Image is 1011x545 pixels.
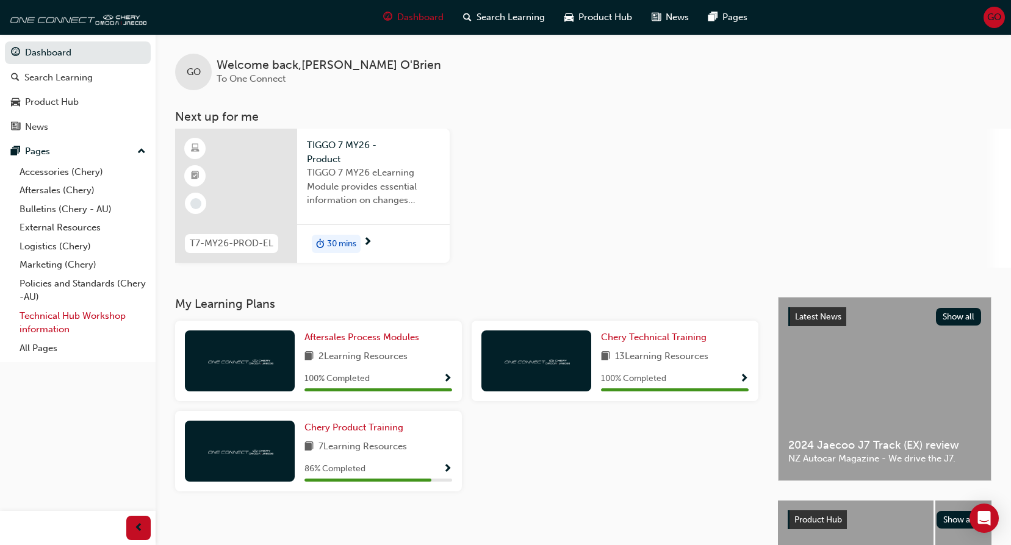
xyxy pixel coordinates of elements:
[134,521,143,536] span: prev-icon
[5,140,151,163] button: Pages
[564,10,574,25] span: car-icon
[304,330,424,344] a: Aftersales Process Modules
[190,237,273,251] span: T7-MY26-PROD-EL
[304,349,314,365] span: book-icon
[373,5,453,30] a: guage-iconDashboard
[739,374,749,385] span: Show Progress
[187,65,201,79] span: GO
[15,274,151,307] a: Policies and Standards (Chery -AU)
[443,374,452,385] span: Show Progress
[307,138,440,166] span: TIGGO 7 MY26 - Product
[217,73,286,84] span: To One Connect
[304,422,403,433] span: Chery Product Training
[15,339,151,358] a: All Pages
[601,349,610,365] span: book-icon
[307,166,440,207] span: TIGGO 7 MY26 eLearning Module provides essential information on changes introduced with the new M...
[175,129,450,263] a: T7-MY26-PROD-ELTIGGO 7 MY26 - ProductTIGGO 7 MY26 eLearning Module provides essential information...
[191,141,200,157] span: learningResourceType_ELEARNING-icon
[11,97,20,108] span: car-icon
[11,122,20,133] span: news-icon
[5,66,151,89] a: Search Learning
[25,95,79,109] div: Product Hub
[6,5,146,29] img: oneconnect
[206,445,273,457] img: oneconnect
[397,10,444,24] span: Dashboard
[15,255,151,274] a: Marketing (Chery)
[601,330,711,344] a: Chery Technical Training
[206,355,273,366] img: oneconnect
[383,10,392,25] span: guage-icon
[453,5,555,30] a: search-iconSearch Learning
[304,462,365,476] span: 86 % Completed
[24,71,93,85] div: Search Learning
[217,59,441,73] span: Welcome back , [PERSON_NAME] O'Brien
[722,10,747,24] span: Pages
[642,5,699,30] a: news-iconNews
[578,10,632,24] span: Product Hub
[503,355,570,366] img: oneconnect
[936,308,982,326] button: Show all
[15,200,151,219] a: Bulletins (Chery - AU)
[175,297,758,311] h3: My Learning Plans
[788,438,981,452] span: 2024 Jaecoo J7 Track (EX) review
[15,163,151,182] a: Accessories (Chery)
[5,39,151,140] button: DashboardSearch LearningProduct HubNews
[363,237,372,248] span: next-icon
[191,168,200,184] span: booktick-icon
[937,511,982,529] button: Show all
[15,218,151,237] a: External Resources
[443,371,452,386] button: Show Progress
[5,91,151,113] a: Product Hub
[327,237,356,251] span: 30 mins
[463,10,472,25] span: search-icon
[666,10,689,24] span: News
[25,120,48,134] div: News
[11,73,20,84] span: search-icon
[304,372,370,386] span: 100 % Completed
[15,237,151,256] a: Logistics (Chery)
[788,452,981,466] span: NZ Autocar Magazine - We drive the J7.
[318,440,407,455] span: 7 Learning Resources
[304,332,419,343] span: Aftersales Process Modules
[11,48,20,59] span: guage-icon
[984,7,1005,28] button: GO
[443,461,452,477] button: Show Progress
[15,181,151,200] a: Aftersales (Chery)
[443,464,452,475] span: Show Progress
[601,332,707,343] span: Chery Technical Training
[708,10,718,25] span: pages-icon
[5,41,151,64] a: Dashboard
[304,440,314,455] span: book-icon
[615,349,708,365] span: 13 Learning Resources
[601,372,666,386] span: 100 % Completed
[25,144,50,159] div: Pages
[739,371,749,386] button: Show Progress
[318,349,408,365] span: 2 Learning Resources
[970,504,999,533] div: Open Intercom Messenger
[987,10,1001,24] span: GO
[156,110,1011,124] h3: Next up for me
[477,10,545,24] span: Search Learning
[11,146,20,157] span: pages-icon
[794,515,842,525] span: Product Hub
[304,421,408,435] a: Chery Product Training
[190,198,201,209] span: learningRecordVerb_NONE-icon
[555,5,642,30] a: car-iconProduct Hub
[5,116,151,138] a: News
[652,10,661,25] span: news-icon
[316,236,325,252] span: duration-icon
[788,307,981,327] a: Latest NewsShow all
[15,307,151,339] a: Technical Hub Workshop information
[795,312,841,322] span: Latest News
[699,5,757,30] a: pages-iconPages
[778,297,991,481] a: Latest NewsShow all2024 Jaecoo J7 Track (EX) reviewNZ Autocar Magazine - We drive the J7.
[788,510,982,530] a: Product HubShow all
[137,144,146,160] span: up-icon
